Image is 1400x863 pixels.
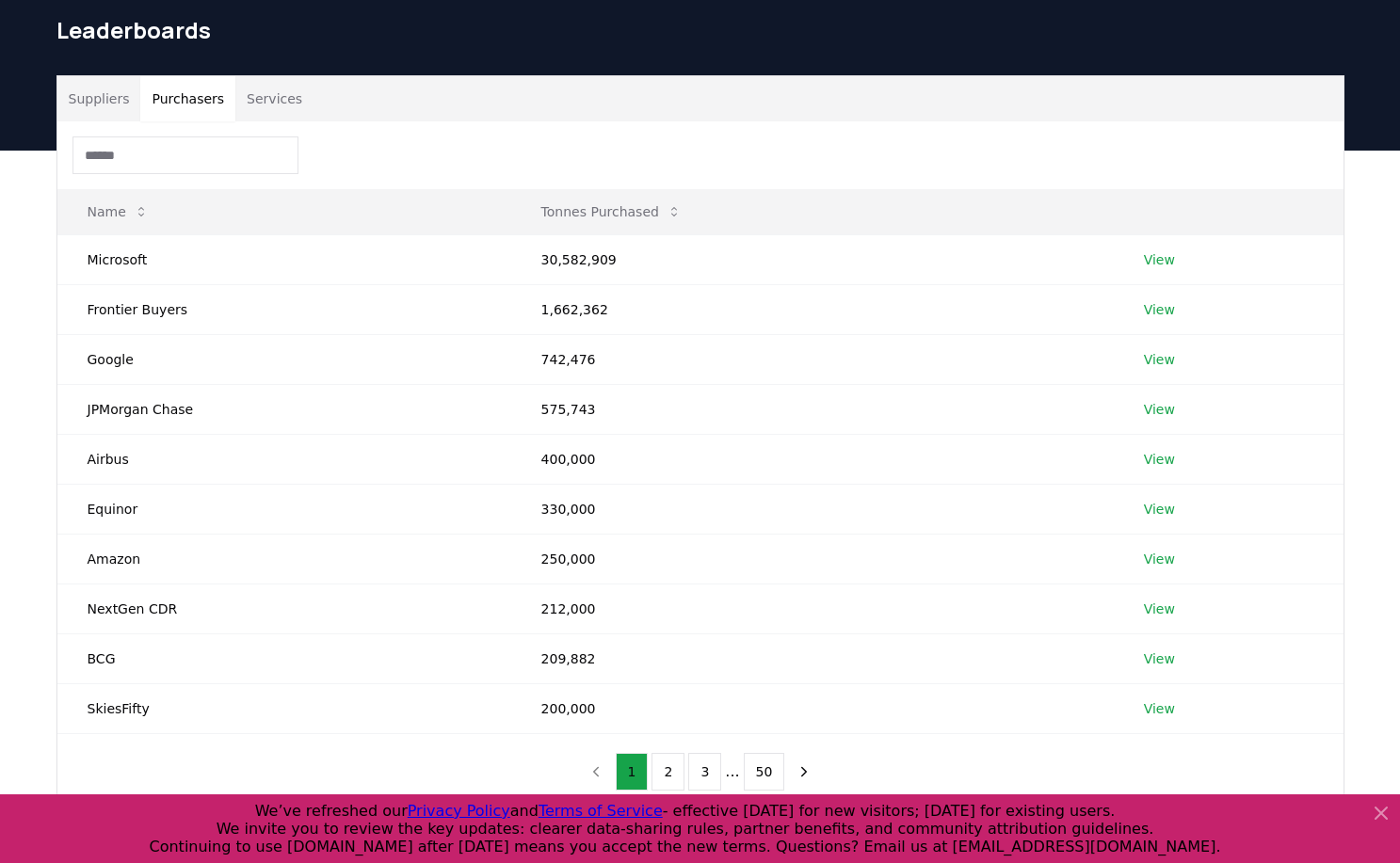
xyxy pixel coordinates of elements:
td: BCG [57,633,511,683]
td: 400,000 [511,434,1114,484]
a: View [1144,450,1175,469]
a: View [1144,350,1175,369]
h1: Leaderboards [56,15,1344,45]
a: View [1144,250,1175,269]
button: Purchasers [140,76,235,121]
button: Tonnes Purchased [526,193,697,231]
button: 1 [616,753,649,791]
td: 212,000 [511,583,1114,633]
a: View [1144,699,1175,718]
td: SkiesFifty [57,683,511,733]
a: View [1144,599,1175,618]
button: 3 [688,753,721,791]
a: View [1144,300,1175,319]
td: Equinor [57,484,511,534]
a: View [1144,400,1175,419]
button: next page [788,753,820,791]
td: Google [57,334,511,384]
td: 30,582,909 [511,234,1114,284]
button: 2 [652,753,684,791]
td: JPMorgan Chase [57,384,511,434]
td: 209,882 [511,633,1114,683]
td: 250,000 [511,534,1114,583]
td: Microsoft [57,234,511,284]
a: View [1144,500,1175,519]
td: 742,476 [511,334,1114,384]
button: 50 [744,753,785,791]
td: 575,743 [511,384,1114,434]
td: NextGen CDR [57,583,511,633]
td: 1,662,362 [511,284,1114,334]
button: Name [72,193,164,231]
td: 200,000 [511,683,1114,733]
button: Services [235,76,314,121]
li: ... [725,760,739,783]
a: View [1144,649,1175,668]
td: Amazon [57,534,511,583]
td: 330,000 [511,484,1114,534]
td: Airbus [57,434,511,484]
button: Suppliers [57,76,141,121]
td: Frontier Buyers [57,284,511,334]
a: View [1144,550,1175,568]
